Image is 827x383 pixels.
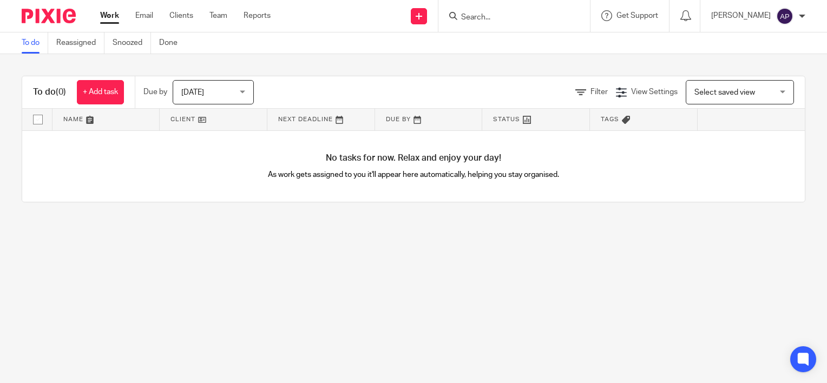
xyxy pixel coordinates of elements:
a: Clients [169,10,193,21]
a: Done [159,32,186,54]
a: Snoozed [113,32,151,54]
span: Select saved view [694,89,755,96]
input: Search [460,13,557,23]
a: To do [22,32,48,54]
a: Reports [244,10,271,21]
a: Work [100,10,119,21]
img: svg%3E [776,8,793,25]
span: View Settings [631,88,678,96]
a: Reassigned [56,32,104,54]
span: Filter [590,88,608,96]
h4: No tasks for now. Relax and enjoy your day! [22,153,805,164]
span: (0) [56,88,66,96]
p: As work gets assigned to you it'll appear here automatically, helping you stay organised. [218,169,609,180]
a: Team [209,10,227,21]
p: [PERSON_NAME] [711,10,771,21]
img: Pixie [22,9,76,23]
span: Tags [601,116,619,122]
span: Get Support [616,12,658,19]
p: Due by [143,87,167,97]
a: Email [135,10,153,21]
h1: To do [33,87,66,98]
a: + Add task [77,80,124,104]
span: [DATE] [181,89,204,96]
